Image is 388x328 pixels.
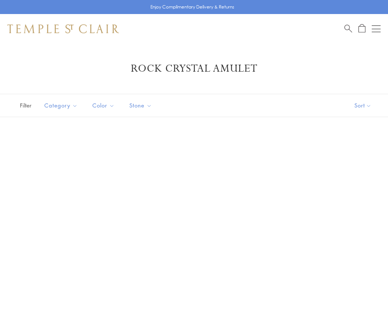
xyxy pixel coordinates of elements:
[87,97,120,114] button: Color
[124,97,157,114] button: Stone
[89,101,120,110] span: Color
[126,101,157,110] span: Stone
[150,3,234,11] p: Enjoy Complimentary Delivery & Returns
[41,101,83,110] span: Category
[372,24,381,33] button: Open navigation
[338,94,388,117] button: Show sort by
[7,24,119,33] img: Temple St. Clair
[344,24,352,33] a: Search
[358,24,365,33] a: Open Shopping Bag
[18,62,370,75] h1: Rock Crystal Amulet
[39,97,83,114] button: Category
